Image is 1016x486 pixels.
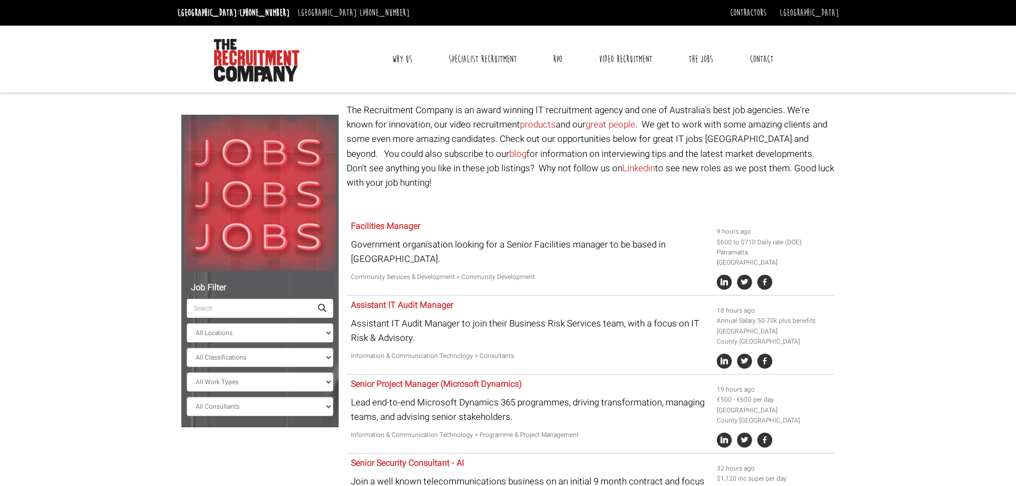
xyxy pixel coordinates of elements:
[509,147,526,161] a: blog
[742,46,781,73] a: Contact
[622,162,655,175] a: Linkedin
[175,4,292,21] li: [GEOGRAPHIC_DATA]:
[181,115,339,272] img: Jobs, Jobs, Jobs
[295,4,412,21] li: [GEOGRAPHIC_DATA]:
[187,299,311,318] input: Search
[681,46,721,73] a: The Jobs
[586,118,635,131] a: great people
[591,46,660,73] a: Video Recruitment
[384,46,420,73] a: Why Us
[359,7,410,19] a: [PHONE_NUMBER]
[441,46,525,73] a: Specialist Recruitment
[717,227,831,237] li: 9 hours ago
[187,283,333,293] h5: Job Filter
[545,46,570,73] a: RPO
[351,220,420,233] a: Facilities Manager
[214,39,299,82] img: The Recruitment Company
[780,7,839,19] a: [GEOGRAPHIC_DATA]
[239,7,290,19] a: [PHONE_NUMBER]
[730,7,766,19] a: Contractors
[520,118,556,131] a: products
[347,103,835,190] p: The Recruitment Company is an award winning IT recruitment agency and one of Australia's best job...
